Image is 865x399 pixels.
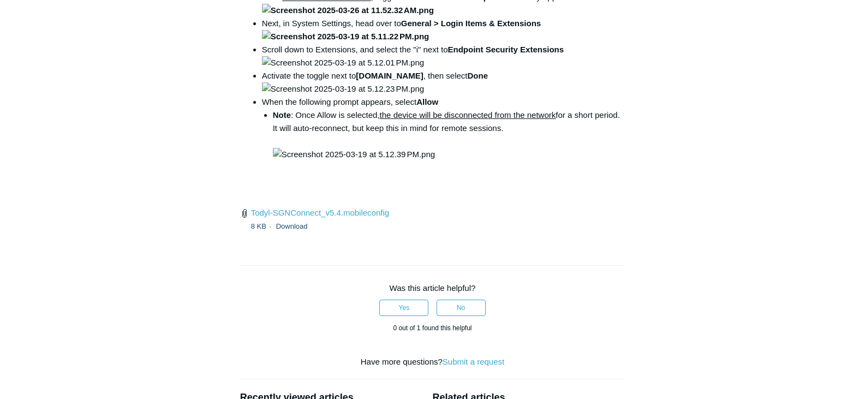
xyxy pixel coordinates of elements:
span: 8 KB [251,222,274,230]
span: 0 out of 1 found this helpful [393,324,472,332]
img: Screenshot 2025-03-19 at 5.12.01 PM.png [262,56,424,69]
span: the device will be disconnected from the network [380,110,556,120]
li: When the following prompt appears, select [262,96,625,161]
strong: Note [273,110,291,120]
a: Download [276,222,308,230]
li: Activate the toggle next to , then select [262,69,625,96]
li: Next, in System Settings, head over to [262,17,625,43]
strong: Endpoint Security Extensions [448,45,564,54]
li: Scroll down to Extensions, and select the "i" next to [262,43,625,69]
img: Screenshot 2025-03-26 at 11.52.32 AM.png [262,4,434,17]
a: Submit a request [443,357,504,366]
img: Screenshot 2025-03-19 at 5.12.23 PM.png [262,82,424,96]
strong: Done [468,71,488,80]
a: Todyl-SGNConnect_v5.4.mobileconfig [251,208,389,217]
button: This article was not helpful [437,300,486,316]
strong: Allow [416,97,438,106]
img: Screenshot 2025-03-19 at 5.11.22 PM.png [262,30,429,43]
img: Screenshot 2025-03-19 at 5.12.39 PM.png [273,148,435,161]
span: Was this article helpful? [390,283,476,293]
strong: General > Login Items & Extensions [262,19,541,41]
li: : Once Allow is selected, for a short period. It will auto-reconnect, but keep this in mind for r... [273,109,625,161]
div: Have more questions? [240,356,625,368]
strong: [DOMAIN_NAME] [356,71,423,80]
button: This article was helpful [379,300,428,316]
